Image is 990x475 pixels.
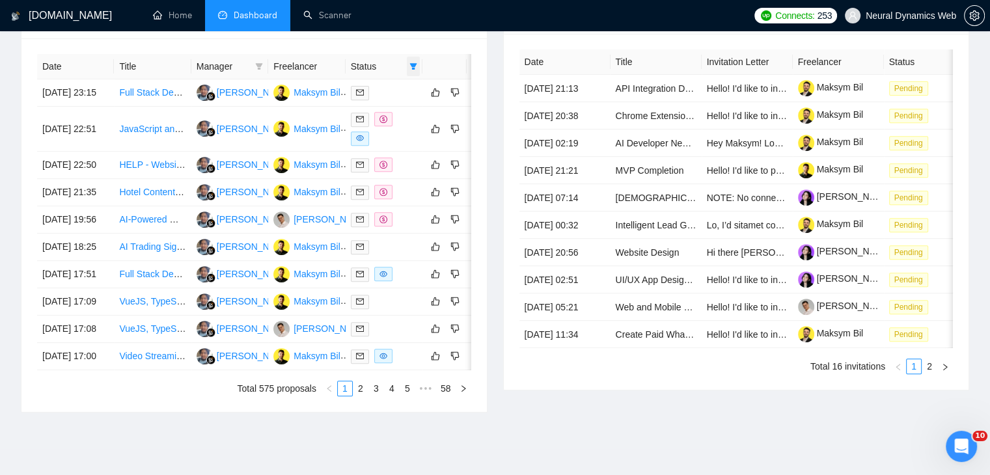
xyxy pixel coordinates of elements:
td: Intelligent Lead Generation + Scoring & AI Outreach System Build [611,211,702,239]
button: dislike [447,239,463,254]
img: AS [197,321,213,337]
img: MK [273,211,290,228]
span: dollar [379,161,387,169]
a: Video Streaming Platform Development [119,351,279,361]
a: Pending [889,110,933,120]
span: 10 [972,431,987,441]
span: left [325,385,333,392]
a: Maksym Bil [798,328,864,338]
li: 3 [368,381,384,396]
a: AI-Powered Music Theory Web Application Developer [119,214,336,224]
td: [DATE] 22:51 [37,107,114,152]
a: Maksym Bil [798,164,864,174]
img: c1wrproCOH-ByKW70fP-dyR8k5-J0NLHasQJFCvSRfoHOic3UMG-pD6EuZQq3S0jyz [798,244,814,260]
a: Intelligent Lead Generation + Scoring & AI Outreach System Build [616,220,881,230]
th: Freelancer [268,54,345,79]
li: Previous Page [322,381,337,396]
button: dislike [447,321,463,336]
iframe: Intercom live chat [946,431,977,462]
a: MBMaksym Bil [273,268,340,278]
span: dislike [450,159,460,170]
span: filter [253,57,266,76]
span: dislike [450,124,460,134]
li: Total 575 proposals [238,381,316,396]
span: Connects: [775,8,814,23]
a: Pending [889,274,933,284]
img: gigradar-bm.png [206,355,215,364]
a: AS[PERSON_NAME] [197,186,292,197]
td: [DATE] 18:25 [37,234,114,261]
a: AS[PERSON_NAME] [197,123,292,133]
a: Full Stack Developer Needed for Fintech Web App [119,269,323,279]
span: mail [356,352,364,360]
a: Maksym Bil [798,219,864,229]
img: c1AlYDFYbuxMHegs0NCa8Xv8HliH1CzkfE6kDB-pnfyy_5Yrd6IxOiw9sHaUmVfAsS [798,107,814,124]
a: [PERSON_NAME] [798,246,892,256]
a: MBMaksym Bil [273,295,340,306]
img: AS [197,120,213,137]
td: AI Trading Signals App Feature Locking and Marketing [114,234,191,261]
a: Pending [889,301,933,312]
td: [DATE] 20:56 [519,239,611,266]
span: Pending [889,136,928,150]
div: [PERSON_NAME] [217,185,292,199]
img: c1wrproCOH-ByKW70fP-dyR8k5-J0NLHasQJFCvSRfoHOic3UMG-pD6EuZQq3S0jyz [798,189,814,206]
div: [PERSON_NAME] [294,321,368,336]
span: filter [407,57,420,76]
td: [DATE] 02:19 [519,129,611,157]
button: like [428,239,443,254]
img: gigradar-bm.png [206,128,215,137]
img: AS [197,85,213,101]
td: [DATE] 00:32 [519,211,611,239]
span: user [848,11,857,20]
span: mail [356,115,364,123]
img: AS [197,348,213,364]
div: Maksym Bil [294,85,340,100]
img: MK [273,321,290,337]
a: MBMaksym Bil [273,87,340,97]
td: JavaScript and Python developer needed to work on Google Media Pipeline [114,107,191,152]
a: VueJS, TypeScript, Tailwind CSS Developer Needed [119,323,331,334]
span: Manager [197,59,250,74]
button: like [428,157,443,172]
td: [DATE] 17:09 [37,288,114,316]
a: AS[PERSON_NAME] [197,268,292,278]
td: [DATE] 11:34 [519,321,611,348]
a: AS[PERSON_NAME] [197,159,292,169]
span: mail [356,297,364,305]
span: eye [379,270,387,278]
span: like [431,187,440,197]
a: AI Trading Signals App Feature Locking and Marketing [119,241,340,252]
button: dislike [447,266,463,282]
span: Pending [889,163,928,178]
img: MB [273,184,290,200]
span: eye [379,352,387,360]
img: gigradar-bm.png [206,273,215,282]
a: MK[PERSON_NAME] [273,213,368,224]
td: HELP - Website Needed [114,152,191,179]
li: 5 [400,381,415,396]
li: 1 [337,381,353,396]
span: dollar [379,188,387,196]
td: VueJS, TypeScript, Tailwind CSS Developer Needed [114,316,191,343]
td: Full Stack Developer for SaaS dashboard (React & Node) [114,79,191,107]
span: dashboard [218,10,227,20]
a: Pending [889,329,933,339]
a: 2 [353,381,368,396]
a: 1 [338,381,352,396]
button: left [890,359,906,374]
td: [DATE] 22:50 [37,152,114,179]
span: Pending [889,191,928,205]
span: mail [356,270,364,278]
span: mail [356,161,364,169]
td: [DATE] 21:21 [519,157,611,184]
th: Title [611,49,702,75]
td: Web and Mobile Developers Needed for Financial Education Prototype [611,293,702,321]
img: gigradar-bm.png [206,191,215,200]
td: Native Speakers of Tamil – Talent Bench for Future Managed Services Recording Projects [611,184,702,211]
td: API Integration Developer – PioneerRx & Podium (Automated SMS Messaging) [611,75,702,102]
img: MB [273,266,290,282]
li: Next 5 Pages [415,381,436,396]
li: Next Page [456,381,471,396]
